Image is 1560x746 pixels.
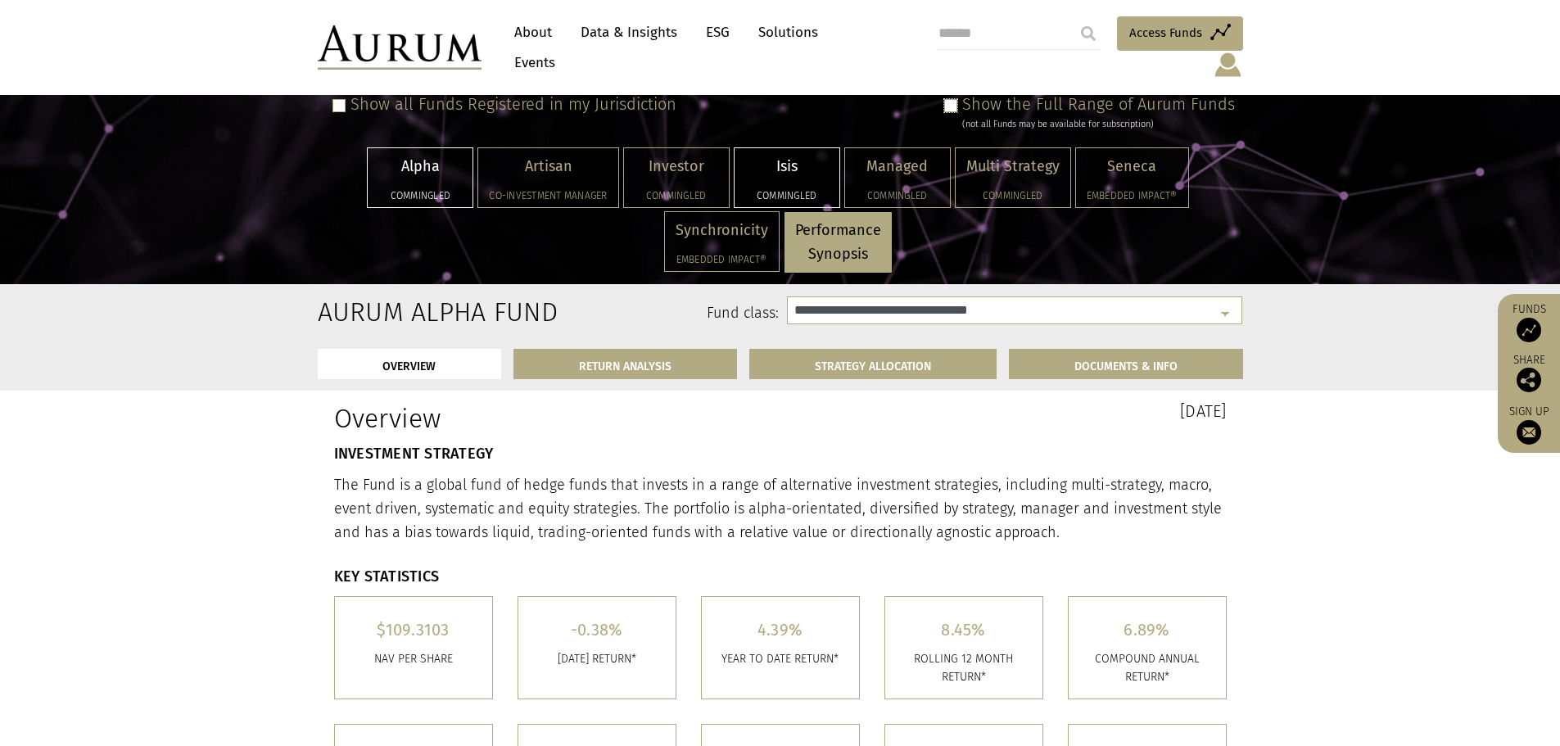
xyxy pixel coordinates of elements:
[856,191,939,201] h5: Commingled
[1517,420,1541,445] img: Sign up to our newsletter
[749,349,997,379] a: STRATEGY ALLOCATION
[635,191,718,201] h5: Commingled
[506,17,560,47] a: About
[334,567,440,585] strong: KEY STATISTICS
[962,94,1235,114] label: Show the Full Range of Aurum Funds
[489,155,607,179] p: Artisan
[1517,368,1541,392] img: Share this post
[1009,349,1243,379] a: DOCUMENTS & INFO
[513,349,737,379] a: RETURN ANALYSIS
[898,622,1030,638] h5: 8.45%
[676,255,768,264] h5: Embedded Impact®
[898,650,1030,687] p: ROLLING 12 MONTH RETURN*
[489,191,607,201] h5: Co-investment Manager
[1081,622,1214,638] h5: 6.89%
[318,25,482,70] img: Aurum
[1072,17,1105,50] input: Submit
[966,191,1060,201] h5: Commingled
[793,403,1227,419] h3: [DATE]
[1506,405,1552,445] a: Sign up
[1506,355,1552,392] div: Share
[856,155,939,179] p: Managed
[714,622,847,638] h5: 4.39%
[334,473,1227,544] p: The Fund is a global fund of hedge funds that invests in a range of alternative investment strate...
[378,155,462,179] p: Alpha
[1506,302,1552,342] a: Funds
[347,650,480,668] p: Nav per share
[334,403,768,434] h1: Overview
[334,445,494,463] strong: INVESTMENT STRATEGY
[962,117,1235,132] div: (not all Funds may be available for subscription)
[714,650,847,668] p: YEAR TO DATE RETURN*
[531,622,663,638] h5: -0.38%
[966,155,1060,179] p: Multi Strategy
[745,191,829,201] h5: Commingled
[635,155,718,179] p: Investor
[506,47,555,78] a: Events
[1087,155,1178,179] p: Seneca
[750,17,826,47] a: Solutions
[1129,23,1202,43] span: Access Funds
[531,650,663,668] p: [DATE] RETURN*
[1081,650,1214,687] p: COMPOUND ANNUAL RETURN*
[1117,16,1243,51] a: Access Funds
[698,17,738,47] a: ESG
[476,303,780,324] label: Fund class:
[1517,318,1541,342] img: Access Funds
[1087,191,1178,201] h5: Embedded Impact®
[572,17,685,47] a: Data & Insights
[745,155,829,179] p: Isis
[350,94,676,114] label: Show all Funds Registered in my Jurisdiction
[318,296,451,328] h2: Aurum Alpha Fund
[795,219,881,266] p: Performance Synopsis
[676,219,768,242] p: Synchronicity
[347,622,480,638] h5: $109.3103
[378,191,462,201] h5: Commingled
[1213,51,1243,79] img: account-icon.svg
